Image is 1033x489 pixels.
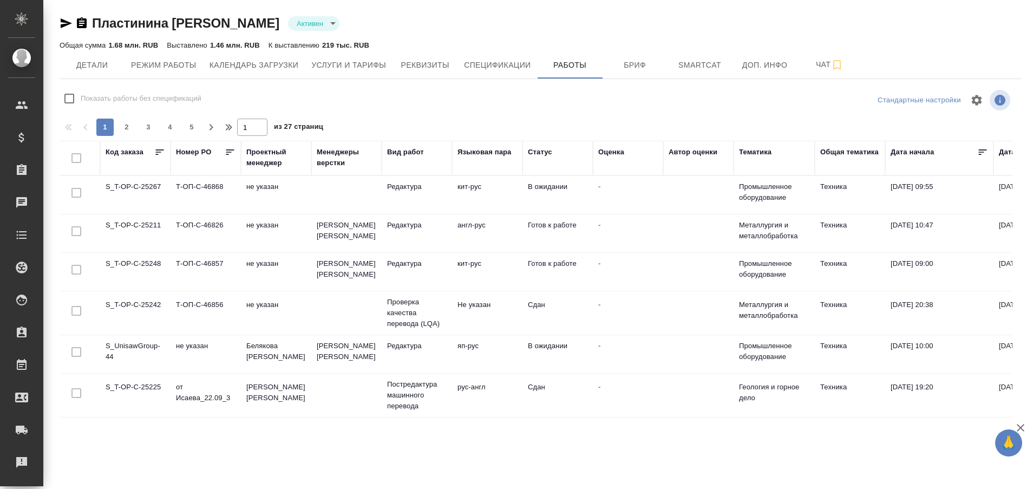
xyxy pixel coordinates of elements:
div: Код заказа [106,147,143,158]
td: [DATE] 15:46 [885,420,993,458]
a: - [598,342,600,350]
td: [PERSON_NAME] [PERSON_NAME] [241,376,311,414]
span: Работы [544,58,596,72]
a: - [598,221,600,229]
button: Скопировать ссылку для ЯМессенджера [60,17,73,30]
button: 2 [118,119,135,136]
td: не указан [241,253,311,291]
a: - [598,259,600,268]
div: Статус [528,147,552,158]
a: - [598,182,600,191]
p: Редактура [387,258,447,269]
span: Календарь загрузки [210,58,299,72]
td: В ожидании [522,335,593,373]
td: Готов к работе [522,214,593,252]
p: Промышленное оборудование [739,181,809,203]
a: - [598,383,600,391]
td: S_UnisawGroup-44 [100,335,171,373]
p: Редактура [387,181,447,192]
span: Smartcat [674,58,726,72]
td: [DATE] 20:38 [885,294,993,332]
div: Номер PO [176,147,211,158]
td: Техника [815,214,885,252]
span: из 27 страниц [274,120,323,136]
td: [PERSON_NAME] [PERSON_NAME] [311,420,382,458]
td: [PERSON_NAME] [PERSON_NAME] [311,335,382,373]
span: Доп. инфо [739,58,791,72]
p: 1.46 млн. RUB [210,41,260,49]
svg: Подписаться [831,58,844,71]
td: кит-рус [452,253,522,291]
span: Посмотреть информацию [990,90,1012,110]
a: Пластинина [PERSON_NAME] [92,16,279,30]
td: Готов к работе [522,253,593,291]
p: Промышленное оборудование [739,258,809,280]
td: не указан [241,176,311,214]
td: Не указан [452,294,522,332]
td: Техника [815,176,885,214]
button: Активен [293,19,326,28]
td: англ-рус [452,420,522,458]
td: S_T-OP-C-25218 [100,420,171,458]
td: Техника [815,253,885,291]
span: Детали [66,58,118,72]
td: [DATE] 10:47 [885,214,993,252]
td: рус-англ [452,376,522,414]
td: Т-ОП-С-46868 [171,176,241,214]
td: Сдан [522,376,593,414]
p: Редактура [387,220,447,231]
td: англ-рус [452,214,522,252]
td: яп-рус [452,335,522,373]
td: [DATE] 09:55 [885,176,993,214]
td: Т-ОП-С-46857 [171,253,241,291]
td: Техника [815,335,885,373]
p: К выставлению [269,41,322,49]
span: 5 [183,122,200,133]
span: Настроить таблицу [964,87,990,113]
td: [PERSON_NAME] [PERSON_NAME] [311,253,382,291]
td: S_T-OP-C-25211 [100,214,171,252]
p: Геология и горное дело [739,382,809,403]
div: Оценка [598,147,624,158]
div: split button [875,92,964,109]
td: Т-ОП-С-46856 [171,294,241,332]
div: Проектный менеджер [246,147,306,168]
p: 1.68 млн. RUB [108,41,158,49]
button: Скопировать ссылку [75,17,88,30]
p: Металлургия и металлобработка [739,220,809,242]
span: Показать работы без спецификаций [81,93,201,104]
td: Техника [815,376,885,414]
td: S_T-OP-C-25225 [100,376,171,414]
p: 219 тыс. RUB [322,41,369,49]
span: 4 [161,122,179,133]
td: [DATE] 10:00 [885,335,993,373]
td: не указан [241,214,311,252]
p: Редактура [387,341,447,351]
div: Тематика [739,147,772,158]
td: не указан [241,420,311,458]
td: не указан [171,335,241,373]
p: Постредактура машинного перевода [387,379,447,412]
a: - [598,301,600,309]
span: Чат [804,58,856,71]
td: [PERSON_NAME] [PERSON_NAME] [311,214,382,252]
span: 3 [140,122,157,133]
td: Техника [815,294,885,332]
span: Услуги и тарифы [311,58,386,72]
div: Дата начала [891,147,934,158]
span: Режим работы [131,58,197,72]
td: В ожидании [522,176,593,214]
div: Активен [288,16,339,31]
p: Металлургия и металлобработка [739,299,809,321]
p: Промышленное оборудование [739,341,809,362]
td: S_T-OP-C-25248 [100,253,171,291]
button: 🙏 [995,429,1022,457]
div: Языковая пара [457,147,512,158]
p: Проверка качества перевода (LQA) [387,297,447,329]
div: Автор оценки [669,147,717,158]
td: [DATE] 09:00 [885,253,993,291]
td: Готов к работе [522,420,593,458]
td: Т-ОП-С-46833 [171,420,241,458]
td: Белякова [PERSON_NAME] [241,335,311,373]
div: Вид работ [387,147,424,158]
